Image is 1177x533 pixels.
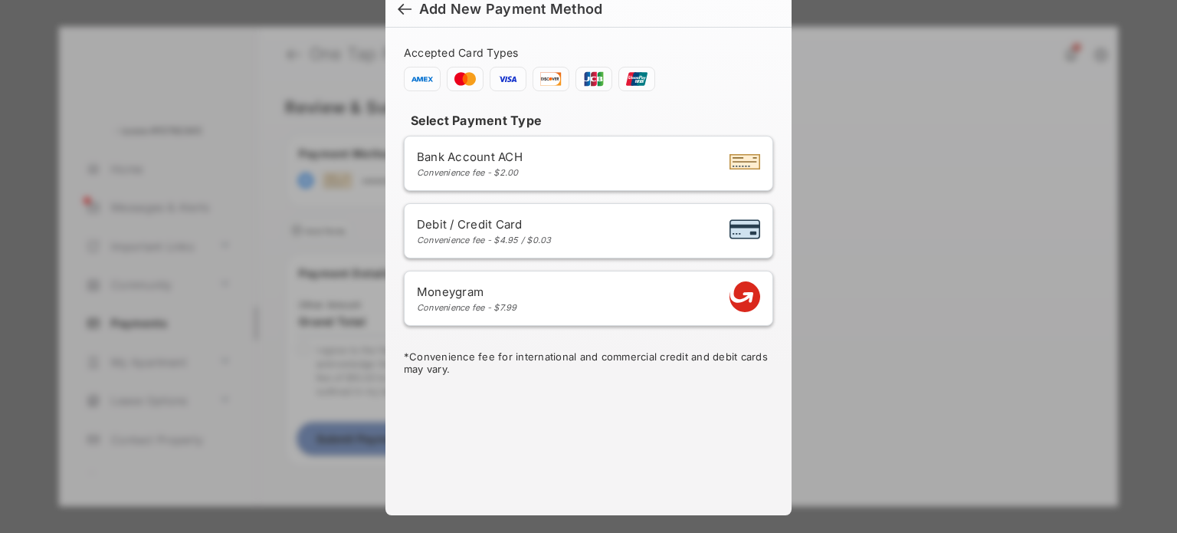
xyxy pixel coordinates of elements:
[419,1,602,18] div: Add New Payment Method
[417,217,552,232] span: Debit / Credit Card
[417,150,523,164] span: Bank Account ACH
[417,285,517,299] span: Moneygram
[417,302,517,313] div: Convenience fee - $7.99
[417,167,523,178] div: Convenience fee - $2.00
[404,46,525,59] span: Accepted Card Types
[404,350,773,378] div: * Convenience fee for international and commercial credit and debit cards may vary.
[404,113,773,128] h4: Select Payment Type
[417,235,552,245] div: Convenience fee - $4.95 / $0.03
